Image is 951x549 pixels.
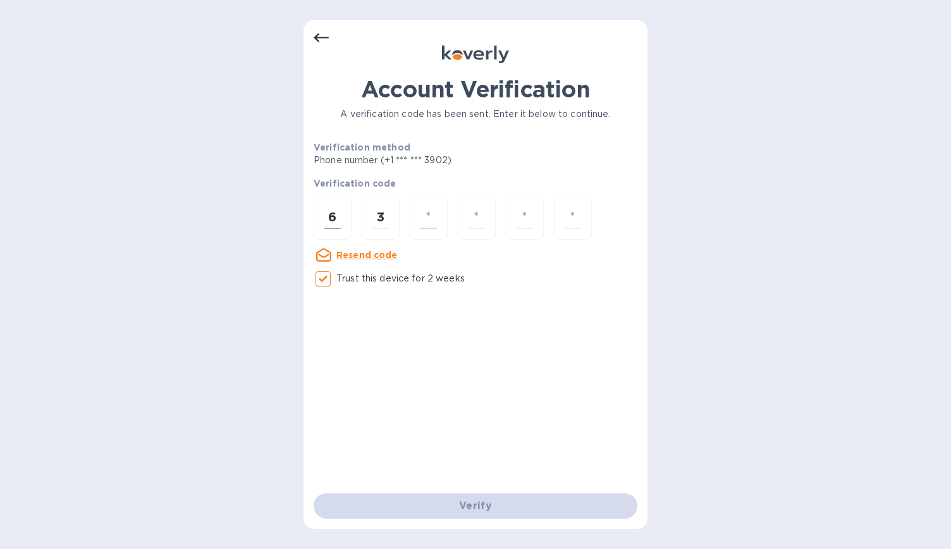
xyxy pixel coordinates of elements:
[336,272,465,285] p: Trust this device for 2 weeks
[314,108,637,121] p: A verification code has been sent. Enter it below to continue.
[336,250,398,260] u: Resend code
[314,177,637,190] p: Verification code
[314,142,410,152] b: Verification method
[314,154,548,167] p: Phone number (+1 *** *** 3902)
[314,76,637,102] h1: Account Verification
